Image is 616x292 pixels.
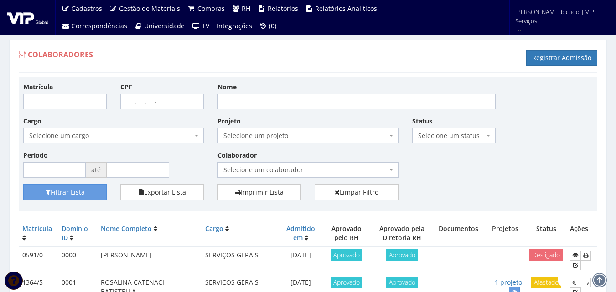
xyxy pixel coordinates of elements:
[217,82,237,92] label: Nome
[19,246,58,274] td: 0591/0
[433,220,484,246] th: Documentos
[217,128,398,143] span: Selecione um projeto
[223,131,387,140] span: Selecione um projeto
[315,4,377,13] span: Relatórios Analíticos
[62,224,88,242] a: Domínio ID
[23,184,107,200] button: Filtrar Lista
[223,165,387,174] span: Selecione um colaborador
[120,184,204,200] button: Exportar Lista
[72,21,127,30] span: Correspondências
[515,7,604,26] span: [PERSON_NAME].bicudo | VIP Serviços
[279,246,322,274] td: [DATE]
[58,246,97,274] td: 0000
[526,50,597,66] a: Registrar Admissão
[217,151,257,160] label: Colaborador
[286,224,315,242] a: Admitido em
[29,131,192,140] span: Selecione um cargo
[131,17,189,35] a: Universidade
[529,249,563,261] span: Desligado
[23,151,48,160] label: Período
[58,17,131,35] a: Correspondências
[412,117,432,126] label: Status
[217,117,241,126] label: Projeto
[217,184,301,200] a: Imprimir Lista
[495,278,522,287] a: 1 projeto
[202,246,279,274] td: SERVIÇOS GERAIS
[202,21,209,30] span: TV
[256,17,280,35] a: (0)
[412,128,496,143] span: Selecione um status
[418,131,484,140] span: Selecione um status
[268,4,298,13] span: Relatórios
[213,17,256,35] a: Integrações
[205,224,223,233] a: Cargo
[269,21,276,30] span: (0)
[120,94,204,109] input: ___.___.___-__
[23,117,41,126] label: Cargo
[386,249,418,261] span: Aprovado
[23,128,204,143] span: Selecione um cargo
[144,21,185,30] span: Universidade
[217,162,398,178] span: Selecione um colaborador
[217,21,252,30] span: Integrações
[97,246,202,274] td: [PERSON_NAME]
[188,17,213,35] a: TV
[322,220,371,246] th: Aprovado pelo RH
[86,162,107,178] span: até
[23,82,53,92] label: Matrícula
[72,4,102,13] span: Cadastros
[484,246,526,274] td: -
[315,184,398,200] a: Limpar Filtro
[197,4,225,13] span: Compras
[120,82,132,92] label: CPF
[28,50,93,60] span: Colaboradores
[386,277,418,288] span: Aprovado
[484,220,526,246] th: Projetos
[531,277,561,288] span: Afastado
[22,224,52,233] a: Matrícula
[7,10,48,24] img: logo
[101,224,152,233] a: Nome Completo
[331,277,362,288] span: Aprovado
[371,220,433,246] th: Aprovado pela Diretoria RH
[331,249,362,261] span: Aprovado
[526,220,566,246] th: Status
[566,220,597,246] th: Ações
[242,4,250,13] span: RH
[119,4,180,13] span: Gestão de Materiais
